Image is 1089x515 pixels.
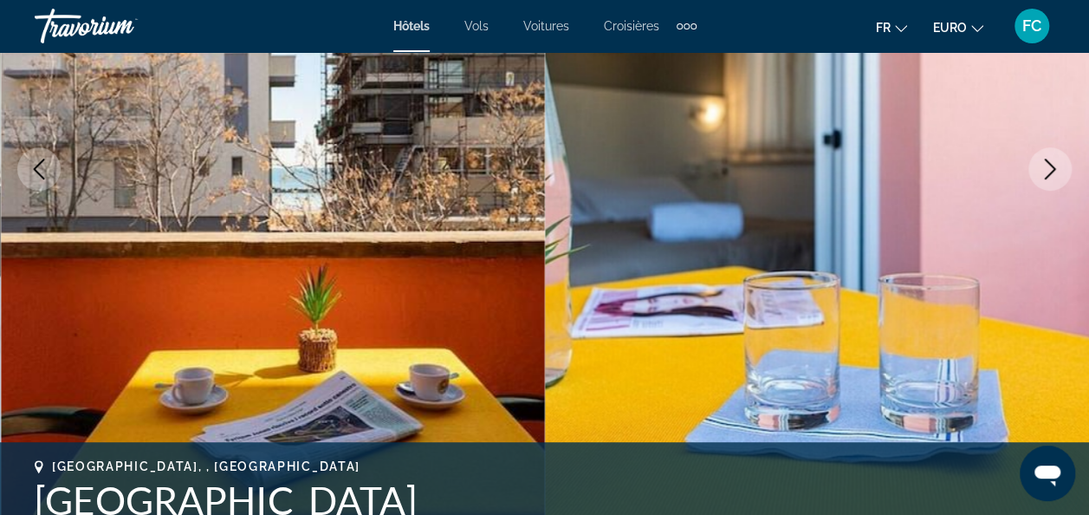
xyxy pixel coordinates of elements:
[393,19,430,33] a: Hôtels
[1009,8,1054,44] button: Menu utilisateur
[933,15,983,40] button: Changer de devise
[523,19,569,33] a: Voitures
[17,147,61,191] button: Image précédente
[677,12,697,40] button: Éléments de navigation supplémentaires
[1028,147,1072,191] button: Image suivante
[876,15,907,40] button: Changer la langue
[876,21,891,35] span: Fr
[1020,446,1075,501] iframe: Bouton de lancement de la fenêtre de messagerie
[933,21,967,35] span: EURO
[52,460,360,473] span: [GEOGRAPHIC_DATA], , [GEOGRAPHIC_DATA]
[1022,17,1041,35] span: FC
[464,19,489,33] a: Vols
[604,19,659,33] a: Croisières
[35,3,208,49] a: Travorium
